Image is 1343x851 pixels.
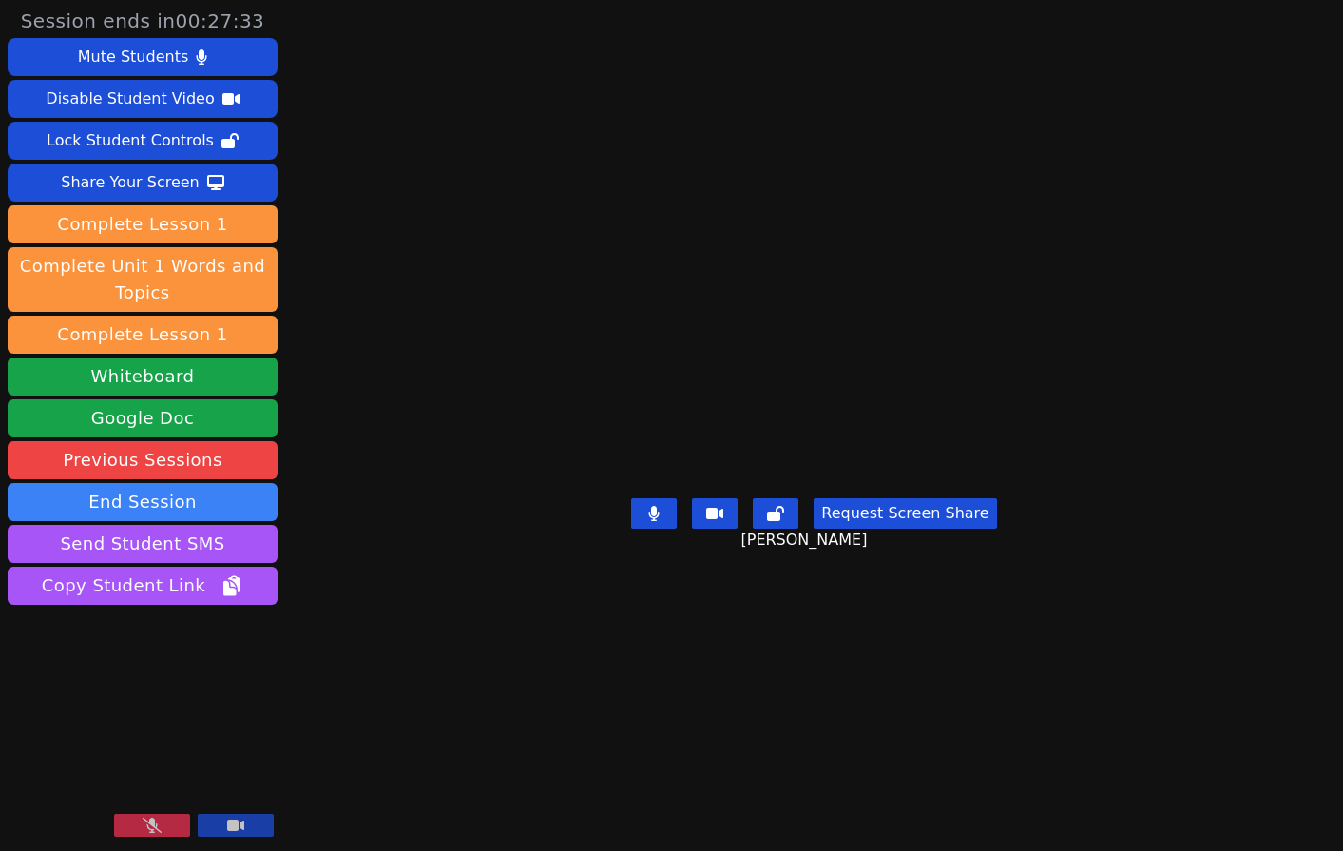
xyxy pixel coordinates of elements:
button: Mute Students [8,38,278,76]
button: Disable Student Video [8,80,278,118]
button: Complete Lesson 1 [8,205,278,243]
div: Share Your Screen [61,167,200,198]
button: Whiteboard [8,358,278,396]
time: 00:27:33 [176,10,265,32]
span: Copy Student Link [42,572,243,599]
button: Complete Lesson 1 [8,316,278,354]
button: Complete Unit 1 Words and Topics [8,247,278,312]
button: Send Student SMS [8,525,278,563]
a: Previous Sessions [8,441,278,479]
button: Share Your Screen [8,164,278,202]
button: Copy Student Link [8,567,278,605]
div: Mute Students [78,42,188,72]
button: End Session [8,483,278,521]
button: Lock Student Controls [8,122,278,160]
span: Session ends in [21,8,265,34]
span: [PERSON_NAME] [740,529,872,551]
div: Lock Student Controls [47,126,214,156]
div: Disable Student Video [46,84,214,114]
a: Google Doc [8,399,278,437]
button: Request Screen Share [814,498,996,529]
